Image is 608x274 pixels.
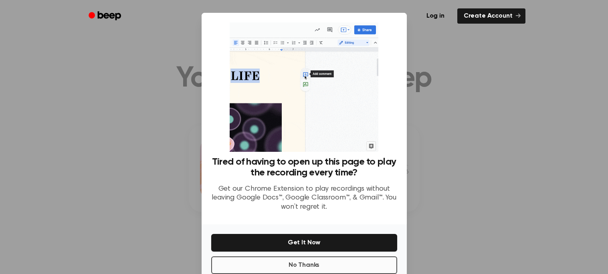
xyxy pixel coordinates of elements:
[230,22,378,152] img: Beep extension in action
[418,7,452,25] a: Log in
[457,8,525,24] a: Create Account
[211,234,397,252] button: Get It Now
[83,8,128,24] a: Beep
[211,185,397,212] p: Get our Chrome Extension to play recordings without leaving Google Docs™, Google Classroom™, & Gm...
[211,256,397,274] button: No Thanks
[211,157,397,178] h3: Tired of having to open up this page to play the recording every time?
